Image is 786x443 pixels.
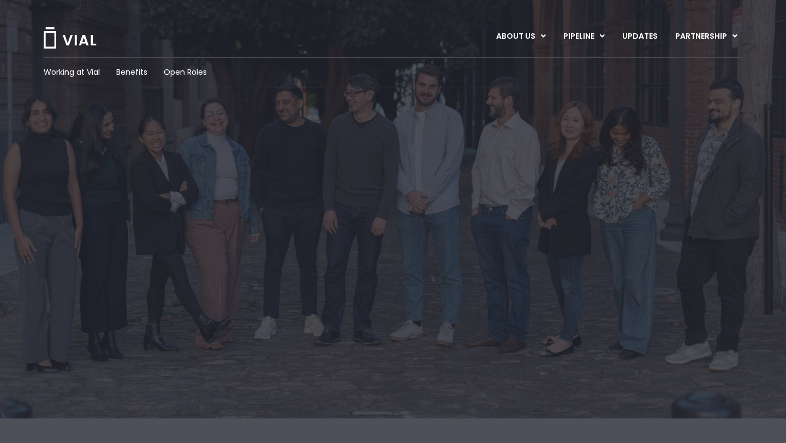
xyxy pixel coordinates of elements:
[43,27,97,49] img: Vial Logo
[666,27,746,46] a: PARTNERSHIPMenu Toggle
[44,67,100,78] a: Working at Vial
[555,27,613,46] a: PIPELINEMenu Toggle
[164,67,207,78] a: Open Roles
[116,67,147,78] a: Benefits
[487,27,554,46] a: ABOUT USMenu Toggle
[614,27,666,46] a: UPDATES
